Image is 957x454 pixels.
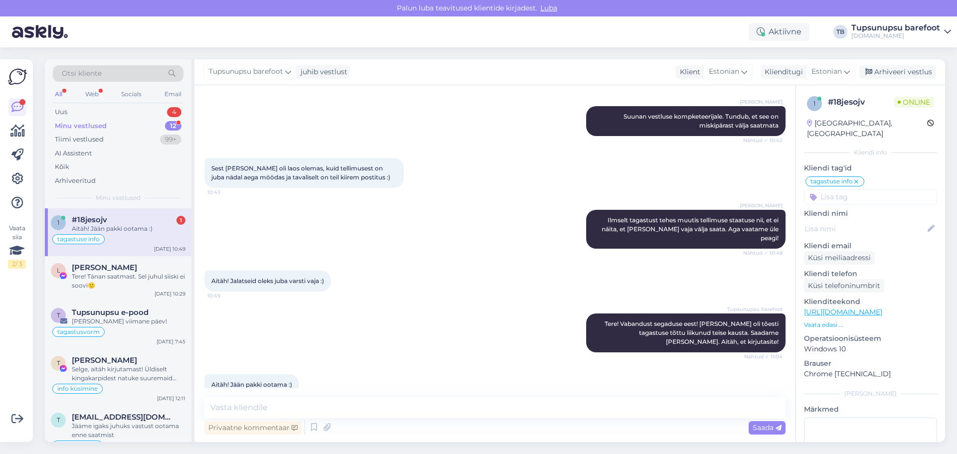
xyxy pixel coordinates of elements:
span: Tupsunupsu barefoot [209,66,283,77]
div: Vaata siia [8,224,26,269]
div: Socials [119,88,144,101]
span: 1 [813,100,815,107]
div: All [53,88,64,101]
span: 10:43 [207,188,245,196]
div: Selge, aitäh kirjutamast! Üldiselt kingakarpidest natuke suuremaid [PERSON_NAME] võtame koguaeg, ... [72,365,185,383]
span: 1 [57,219,59,226]
p: Kliendi email [804,241,937,251]
input: Lisa tag [804,189,937,204]
div: Kõik [55,162,69,172]
div: Minu vestlused [55,121,107,131]
p: Kliendi telefon [804,269,937,279]
div: Jääme igaks juhuks vastust ootama enne saatmist [72,422,185,440]
div: [DATE] 7:45 [157,338,185,345]
span: t [57,416,60,424]
div: AI Assistent [55,149,92,158]
span: Aitäh! Jalatseid oleks juba varsti vaja :) [211,277,324,285]
p: Chrome [TECHNICAL_ID] [804,369,937,379]
span: Estonian [709,66,739,77]
div: [PERSON_NAME] viimane päev! [72,317,185,326]
span: [PERSON_NAME] [740,98,783,106]
span: L [57,267,60,274]
span: T [57,359,60,367]
span: tagastuse info [810,178,853,184]
span: Nähtud ✓ 10:42 [743,137,783,144]
div: [DATE] 12:11 [157,395,185,402]
div: juhib vestlust [297,67,347,77]
p: Operatsioonisüsteem [804,333,937,344]
div: Web [83,88,101,101]
span: Otsi kliente [62,68,102,79]
div: Küsi meiliaadressi [804,251,875,265]
div: Aktiivne [749,23,809,41]
span: Luba [537,3,560,12]
span: Tupsunupsu e-pood [72,308,149,317]
div: [DOMAIN_NAME] [851,32,940,40]
span: triintimberg@hotmail.com [72,413,175,422]
span: Estonian [811,66,842,77]
a: [URL][DOMAIN_NAME] [804,307,882,316]
p: Windows 10 [804,344,937,354]
span: Minu vestlused [96,193,141,202]
span: Saada [753,423,782,432]
div: [GEOGRAPHIC_DATA], [GEOGRAPHIC_DATA] [807,118,927,139]
p: Klienditeekond [804,297,937,307]
span: Ilmselt tagastust tehes muutis tellimuse staatuse nii, et ei näita, et [PERSON_NAME] vaja välja s... [602,216,780,242]
p: Brauser [804,358,937,369]
div: Arhiveeri vestlus [859,65,936,79]
span: tagastuse info [57,236,100,242]
div: [PERSON_NAME] [804,389,937,398]
div: Email [162,88,183,101]
span: Tupsunupsu barefoot [727,305,783,313]
div: [DATE] 10:49 [154,245,185,253]
span: Nähtud ✓ 11:04 [744,353,783,360]
p: Kliendi nimi [804,208,937,219]
span: Aitäh! Jään pakki ootama :) [211,381,292,388]
div: Privaatne kommentaar [204,421,302,435]
span: Tere! Vabandust segaduse eest! [PERSON_NAME] oli tõesti tagastuse tõttu liikunud teise kausta. Sa... [605,320,780,345]
div: 12 [165,121,181,131]
p: Kliendi tag'id [804,163,937,173]
div: Aitäh! Jään pakki ootama :) [72,224,185,233]
div: Küsi telefoninumbrit [804,279,884,293]
span: [PERSON_NAME] [740,202,783,209]
span: #18jesojv [72,215,107,224]
div: Klienditugi [761,67,803,77]
div: 4 [167,107,181,117]
div: 1 [176,216,185,225]
div: 2 / 3 [8,260,26,269]
div: 99+ [160,135,181,145]
p: Märkmed [804,404,937,415]
div: [DATE] 10:29 [155,290,185,298]
div: # 18jesojv [828,96,894,108]
span: info küsimine [57,386,98,392]
span: Laura Vanags [72,263,137,272]
div: Klient [676,67,700,77]
span: tagastusvorm [57,329,100,335]
img: Askly Logo [8,67,27,86]
span: Suunan vestluse kompketeerijale. Tundub, et see on miskipärast välja saatmata [624,113,780,129]
span: Teele Nilson [72,356,137,365]
div: Kliendi info [804,148,937,157]
div: Tere! Tänan saatmast. Sel juhul siiski ei soovi🙂 [72,272,185,290]
a: Tupsunupsu barefoot[DOMAIN_NAME] [851,24,951,40]
span: T [57,311,60,319]
div: Uus [55,107,67,117]
div: TB [833,25,847,39]
input: Lisa nimi [804,223,926,234]
span: 10:49 [207,292,245,300]
span: Online [894,97,934,108]
p: Vaata edasi ... [804,320,937,329]
div: Arhiveeritud [55,176,96,186]
span: Sest [PERSON_NAME] oli laos olemas, kuid tellimusest on juba nädal aega möödas ja tavaliselt on t... [211,164,390,181]
div: Tiimi vestlused [55,135,104,145]
span: Nähtud ✓ 10:48 [743,249,783,257]
div: Tupsunupsu barefoot [851,24,940,32]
